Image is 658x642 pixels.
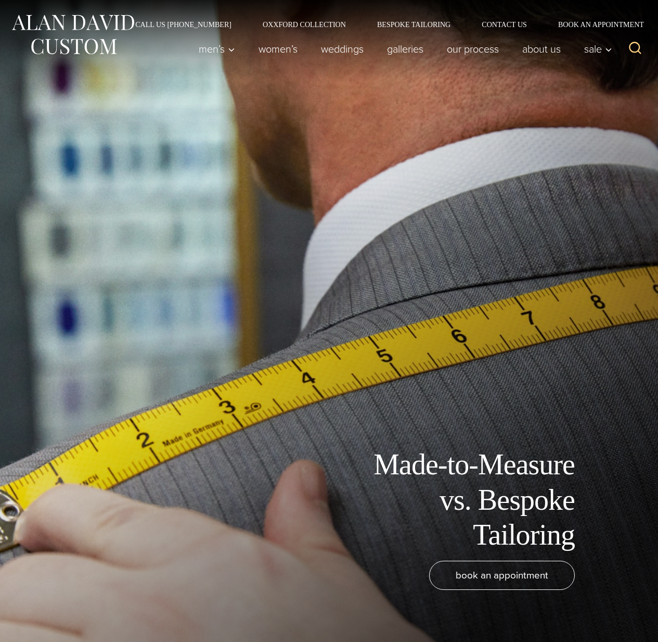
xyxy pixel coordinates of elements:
[435,39,511,59] a: Our Process
[247,21,362,28] a: Oxxford Collection
[120,21,247,28] a: Call Us [PHONE_NUMBER]
[466,21,543,28] a: Contact Us
[543,21,648,28] a: Book an Appointment
[341,447,575,552] h1: Made-to-Measure vs. Bespoke Tailoring
[247,39,309,59] a: Women’s
[456,568,548,583] span: book an appointment
[376,39,435,59] a: Galleries
[584,44,612,54] span: Sale
[309,39,376,59] a: weddings
[120,21,648,28] nav: Secondary Navigation
[623,36,648,61] button: View Search Form
[10,11,135,58] img: Alan David Custom
[362,21,466,28] a: Bespoke Tailoring
[511,39,573,59] a: About Us
[429,561,575,590] a: book an appointment
[199,44,235,54] span: Men’s
[187,39,618,59] nav: Primary Navigation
